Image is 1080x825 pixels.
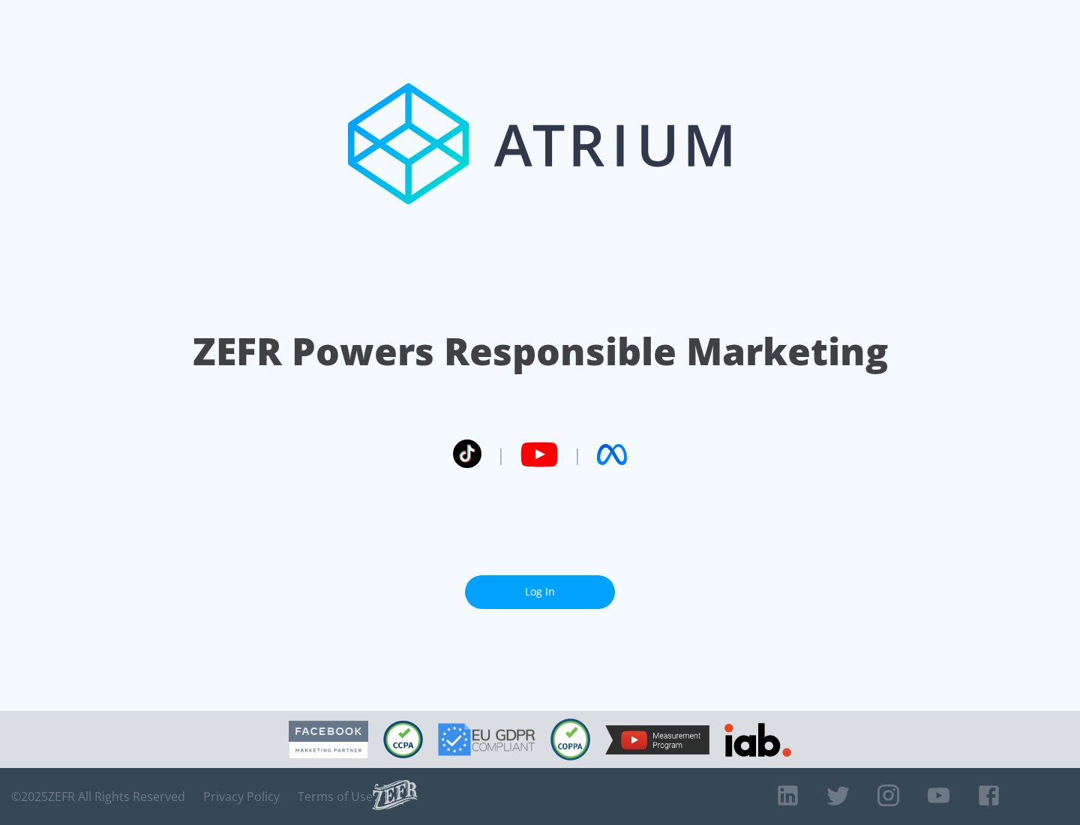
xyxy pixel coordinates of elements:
img: CCPA Compliant [383,721,423,758]
a: Privacy Policy [203,789,280,804]
img: COPPA Compliant [550,718,590,760]
img: Facebook Marketing Partner [289,721,368,759]
span: © 2025 ZEFR All Rights Reserved [11,789,185,804]
img: GDPR Compliant [438,723,535,756]
img: YouTube Measurement Program [605,725,709,754]
h1: ZEFR Powers Responsible Marketing [193,325,888,377]
span: | [573,443,582,466]
a: Terms of Use [298,789,373,804]
span: | [496,443,505,466]
img: IAB [724,723,791,757]
a: Log In [465,575,615,609]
